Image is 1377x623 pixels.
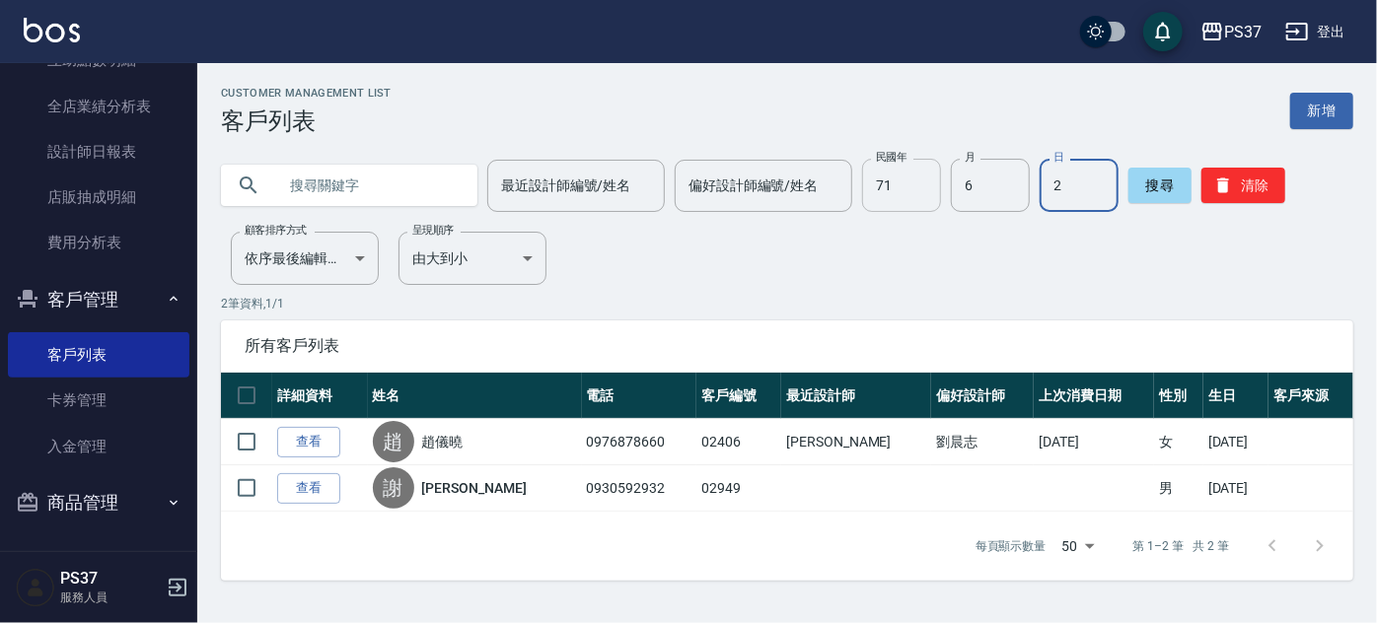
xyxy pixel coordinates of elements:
[8,174,189,220] a: 店販抽成明細
[965,150,975,165] label: 月
[1054,519,1102,573] div: 50
[8,274,189,325] button: 客戶管理
[60,569,161,588] h5: PS37
[245,223,307,238] label: 顧客排序方式
[221,107,392,135] h3: 客戶列表
[8,129,189,174] a: 設計師日報表
[696,373,781,419] th: 客戶編號
[1193,12,1269,52] button: PS37
[245,336,1330,356] span: 所有客戶列表
[582,373,697,419] th: 電話
[60,588,161,606] p: 服務人員
[277,427,340,457] a: 查看
[876,150,906,165] label: 民國年
[8,332,189,378] a: 客戶列表
[781,419,931,465] td: [PERSON_NAME]
[976,537,1047,555] p: 每頁顯示數量
[696,465,781,512] td: 02949
[781,373,931,419] th: 最近設計師
[276,159,462,212] input: 搜尋關鍵字
[931,373,1034,419] th: 偏好設計師
[1154,373,1202,419] th: 性別
[221,295,1353,312] p: 2 筆資料, 1 / 1
[8,378,189,423] a: 卡券管理
[1133,537,1229,555] p: 第 1–2 筆 共 2 筆
[8,477,189,528] button: 商品管理
[931,419,1034,465] td: 劉晨志
[1034,373,1154,419] th: 上次消費日期
[1154,419,1202,465] td: 女
[696,419,781,465] td: 02406
[24,18,80,42] img: Logo
[373,467,414,509] div: 謝
[1128,168,1192,203] button: 搜尋
[16,568,55,607] img: Person
[422,432,464,451] a: 趙儀曉
[422,478,527,498] a: [PERSON_NAME]
[1203,465,1268,512] td: [DATE]
[399,232,546,285] div: 由大到小
[1277,14,1353,50] button: 登出
[368,373,582,419] th: 姓名
[1268,373,1353,419] th: 客戶來源
[582,419,697,465] td: 0976878660
[1053,150,1063,165] label: 日
[1224,20,1262,44] div: PS37
[1143,12,1183,51] button: save
[1034,419,1154,465] td: [DATE]
[8,424,189,469] a: 入金管理
[412,223,454,238] label: 呈現順序
[221,87,392,100] h2: Customer Management List
[1203,419,1268,465] td: [DATE]
[1154,465,1202,512] td: 男
[1201,168,1285,203] button: 清除
[277,473,340,504] a: 查看
[272,373,368,419] th: 詳細資料
[8,84,189,129] a: 全店業績分析表
[1203,373,1268,419] th: 生日
[373,421,414,462] div: 趙
[8,220,189,265] a: 費用分析表
[1290,93,1353,129] a: 新增
[231,232,379,285] div: 依序最後編輯時間
[582,465,697,512] td: 0930592932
